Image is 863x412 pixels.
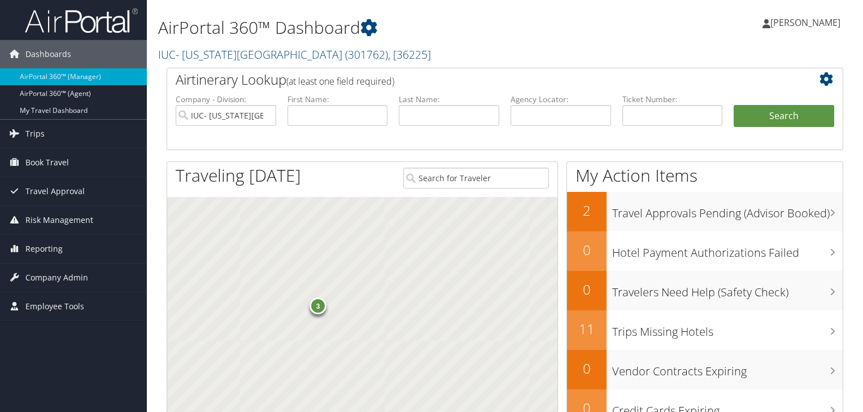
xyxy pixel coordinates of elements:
[25,292,84,321] span: Employee Tools
[567,319,607,339] h2: 11
[567,231,843,271] a: 0Hotel Payment Authorizations Failed
[567,280,607,299] h2: 0
[25,177,85,205] span: Travel Approval
[567,271,843,310] a: 0Travelers Need Help (Safety Check)
[25,120,45,148] span: Trips
[567,164,843,187] h1: My Action Items
[176,164,301,187] h1: Traveling [DATE]
[25,206,93,234] span: Risk Management
[567,192,843,231] a: 2Travel Approvals Pending (Advisor Booked)
[770,16,840,29] span: [PERSON_NAME]
[622,94,723,105] label: Ticket Number:
[310,297,326,314] div: 3
[25,264,88,292] span: Company Admin
[612,279,843,300] h3: Travelers Need Help (Safety Check)
[25,7,138,34] img: airportal-logo.png
[612,239,843,261] h3: Hotel Payment Authorizations Failed
[158,16,621,40] h1: AirPortal 360™ Dashboard
[176,94,276,105] label: Company - Division:
[25,40,71,68] span: Dashboards
[567,310,843,350] a: 11Trips Missing Hotels
[567,240,607,260] h2: 0
[567,359,607,378] h2: 0
[176,70,778,89] h2: Airtinerary Lookup
[158,47,431,62] a: IUC- [US_STATE][GEOGRAPHIC_DATA]
[287,94,388,105] label: First Name:
[388,47,431,62] span: , [ 36225 ]
[612,318,843,340] h3: Trips Missing Hotels
[25,148,69,177] span: Book Travel
[762,6,852,40] a: [PERSON_NAME]
[345,47,388,62] span: ( 301762 )
[511,94,611,105] label: Agency Locator:
[612,358,843,379] h3: Vendor Contracts Expiring
[567,201,607,220] h2: 2
[399,94,499,105] label: Last Name:
[286,75,394,87] span: (at least one field required)
[734,105,834,128] button: Search
[612,200,843,221] h3: Travel Approvals Pending (Advisor Booked)
[25,235,63,263] span: Reporting
[403,168,549,189] input: Search for Traveler
[567,350,843,389] a: 0Vendor Contracts Expiring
